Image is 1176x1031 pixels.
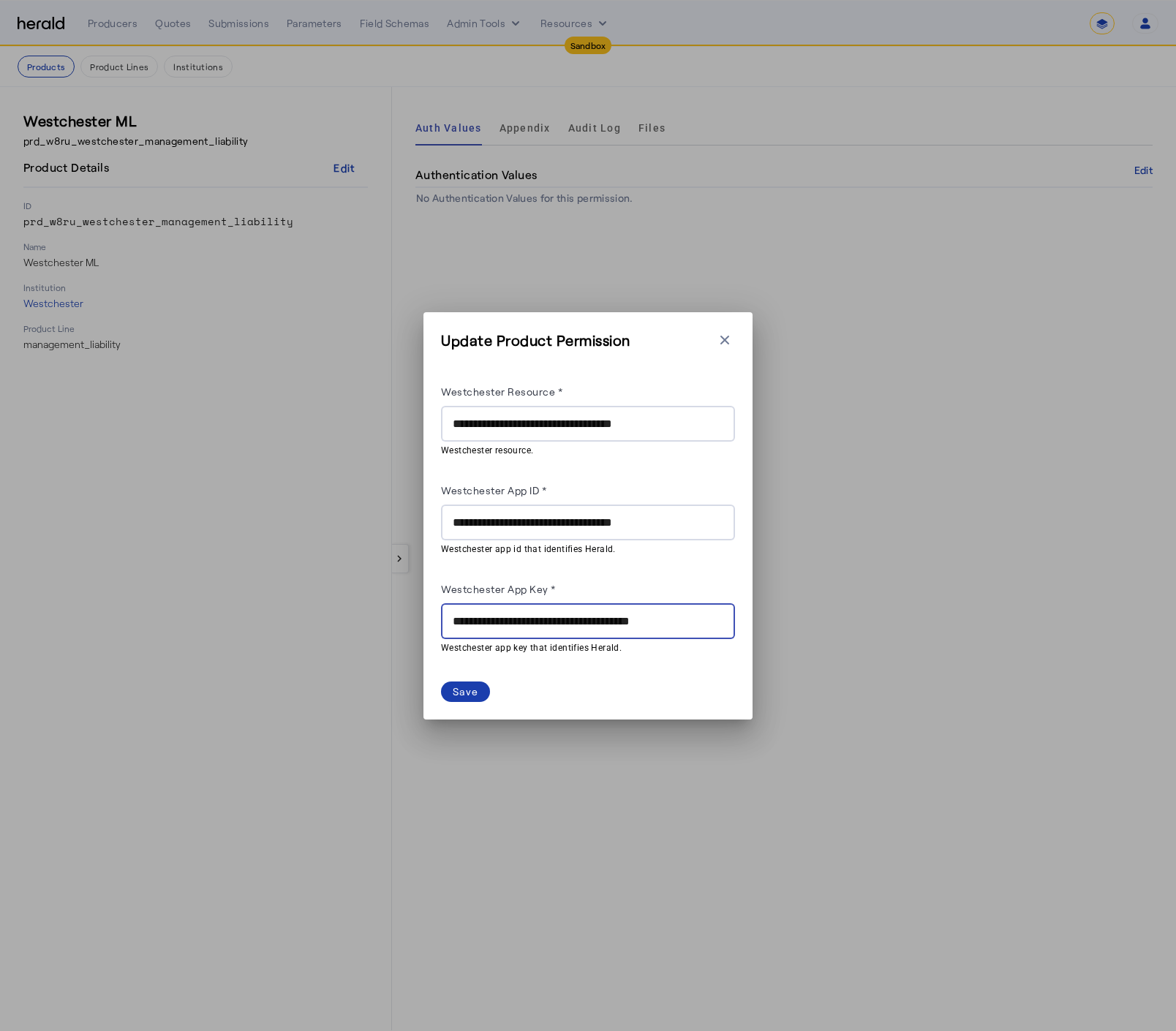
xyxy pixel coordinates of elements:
[441,639,726,655] mat-hint: Westchester app key that identifies Herald.
[441,330,630,350] h3: Update Product Permission
[441,540,726,556] mat-hint: Westchester app id that identifies Herald.
[441,442,726,458] mat-hint: Westchester resource.
[441,484,546,496] label: Westchester App ID *
[453,684,478,699] div: Save
[441,583,556,595] label: Westchester App Key *
[441,385,562,398] label: Westchester Resource *
[441,681,490,702] button: Save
